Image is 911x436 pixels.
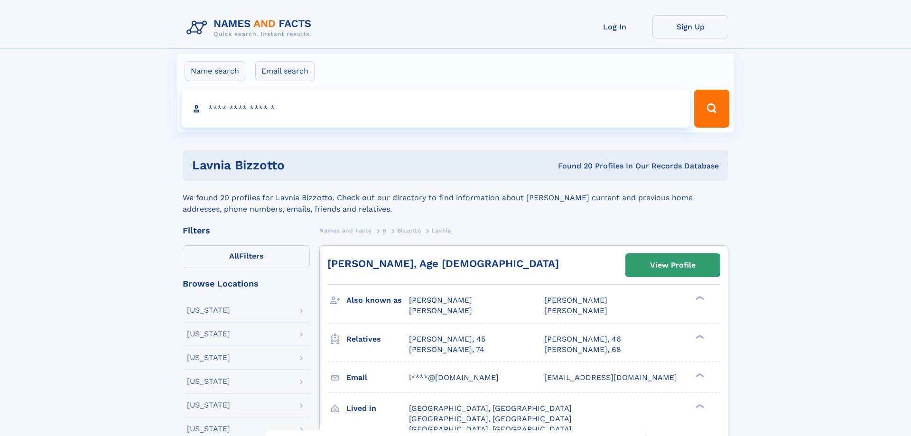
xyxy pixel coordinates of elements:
a: B [382,224,387,236]
div: ❯ [694,403,705,409]
a: Sign Up [652,15,728,38]
label: Name search [185,61,245,81]
div: Browse Locations [183,279,310,288]
div: View Profile [650,254,696,276]
div: We found 20 profiles for Lavnia Bizzotto. Check out our directory to find information about [PERS... [183,181,728,215]
input: search input [182,90,690,128]
h1: Lavnia Bizzotto [192,159,421,171]
a: [PERSON_NAME], Age [DEMOGRAPHIC_DATA] [327,258,559,269]
button: Search Button [694,90,729,128]
span: [PERSON_NAME] [544,306,607,315]
h3: Lived in [346,400,409,417]
span: Bizzotto [397,227,421,234]
a: Bizzotto [397,224,421,236]
div: Filters [183,226,310,235]
h3: Email [346,370,409,386]
span: Lavnia [432,227,451,234]
div: [US_STATE] [187,330,230,338]
span: [GEOGRAPHIC_DATA], [GEOGRAPHIC_DATA] [409,425,572,434]
div: [US_STATE] [187,425,230,433]
span: B [382,227,387,234]
a: [PERSON_NAME], 68 [544,344,621,355]
a: View Profile [626,254,720,277]
span: [PERSON_NAME] [544,296,607,305]
div: Found 20 Profiles In Our Records Database [421,161,719,171]
div: ❯ [694,372,705,378]
a: [PERSON_NAME], 74 [409,344,484,355]
h3: Relatives [346,331,409,347]
div: [US_STATE] [187,378,230,385]
div: [US_STATE] [187,354,230,362]
span: [EMAIL_ADDRESS][DOMAIN_NAME] [544,373,677,382]
span: [PERSON_NAME] [409,296,472,305]
a: [PERSON_NAME], 46 [544,334,621,344]
a: Log In [576,15,652,38]
h3: Also known as [346,292,409,308]
div: ❯ [694,295,705,301]
div: [US_STATE] [187,401,230,409]
span: [PERSON_NAME] [409,306,472,315]
a: Names and Facts [319,224,372,236]
span: [GEOGRAPHIC_DATA], [GEOGRAPHIC_DATA] [409,404,572,413]
div: [US_STATE] [187,306,230,314]
img: Logo Names and Facts [183,15,319,41]
a: [PERSON_NAME], 45 [409,334,485,344]
div: ❯ [694,334,705,340]
span: All [229,251,239,260]
span: [GEOGRAPHIC_DATA], [GEOGRAPHIC_DATA] [409,414,572,423]
label: Filters [183,245,310,268]
label: Email search [255,61,315,81]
